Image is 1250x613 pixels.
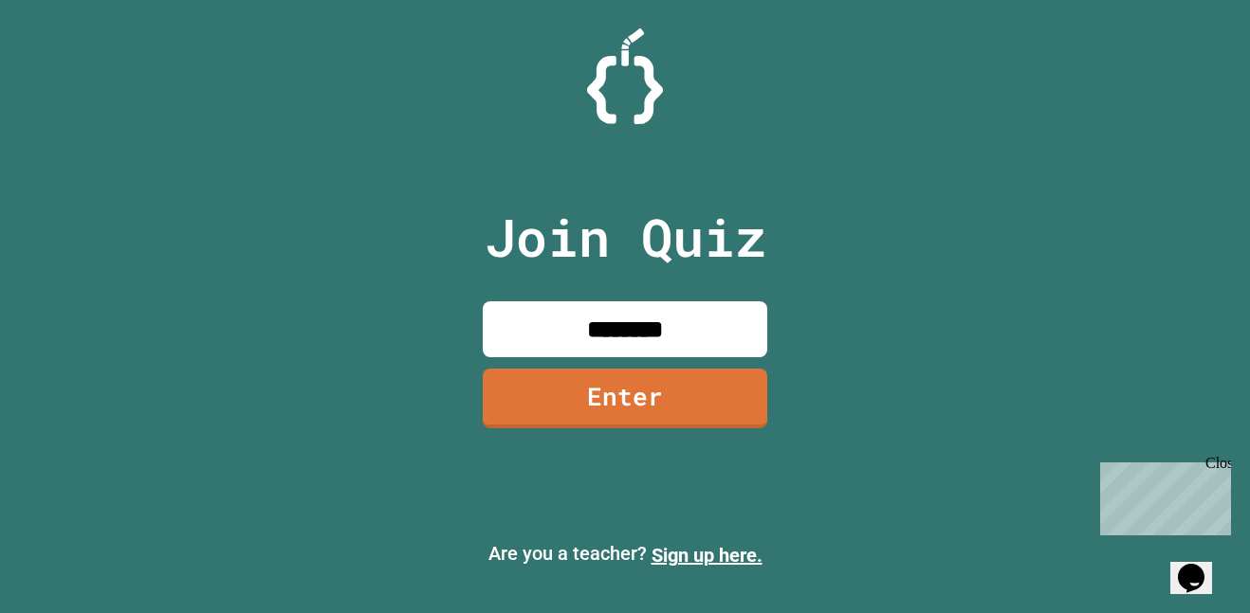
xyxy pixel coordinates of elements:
[15,539,1235,569] p: Are you a teacher?
[652,544,763,567] a: Sign up here.
[587,28,663,124] img: Logo.svg
[1093,455,1231,535] iframe: chat widget
[1170,537,1231,594] iframe: chat widget
[483,369,767,428] a: Enter
[8,8,131,120] div: Chat with us now!Close
[485,198,766,277] p: Join Quiz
